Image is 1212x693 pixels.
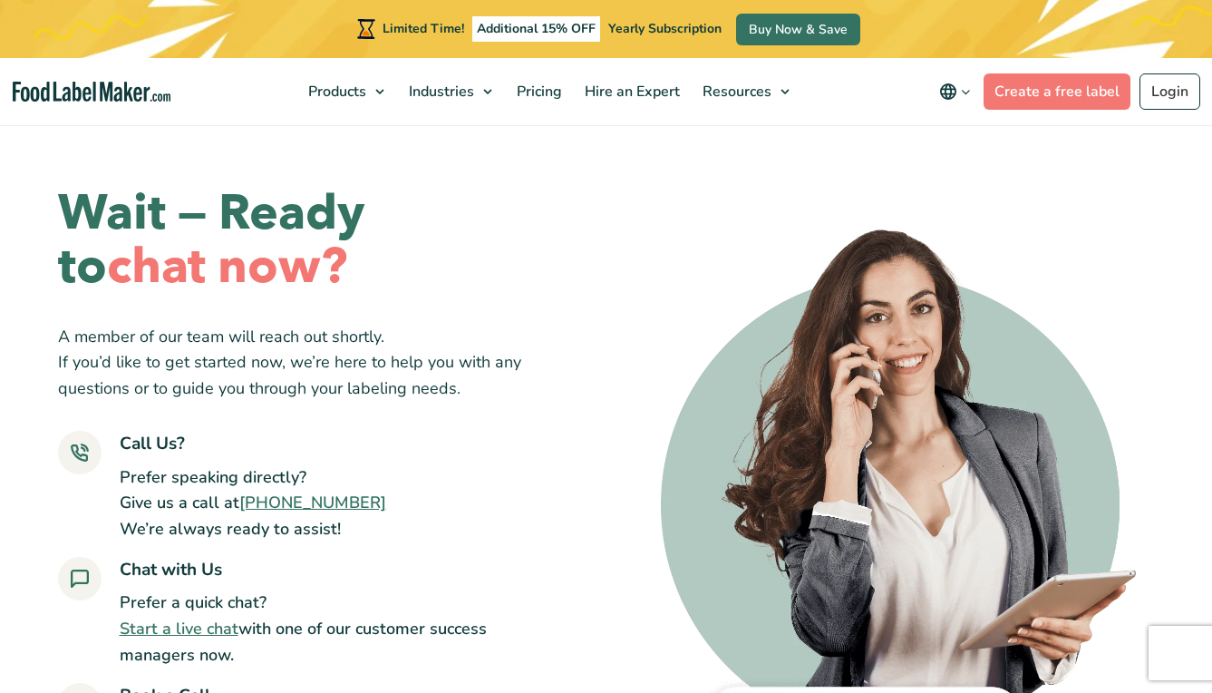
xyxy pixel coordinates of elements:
a: Start a live chat [120,618,238,639]
a: Industries [398,58,501,125]
a: Products [297,58,393,125]
a: Create a free label [984,73,1130,110]
span: Yearly Subscription [608,20,722,37]
p: Prefer a quick chat? with one of our customer success managers now. [120,590,489,668]
strong: Chat with Us [120,558,222,581]
em: chat now? [107,234,347,300]
strong: Call Us? [120,432,185,455]
span: Hire an Expert [579,82,682,102]
p: Prefer speaking directly? Give us a call at We’re always ready to assist! [120,464,386,542]
span: Limited Time! [383,20,464,37]
h1: Wait — Ready to [58,188,552,295]
p: A member of our team will reach out shortly. If you’d like to get started now, we’re here to help... [58,324,552,402]
a: Hire an Expert [574,58,687,125]
a: Resources [692,58,799,125]
a: Buy Now & Save [736,14,860,45]
a: [PHONE_NUMBER] [239,492,386,513]
span: Industries [403,82,476,102]
a: Login [1139,73,1200,110]
span: Products [303,82,368,102]
a: Pricing [506,58,569,125]
span: Additional 15% OFF [472,16,600,42]
span: Resources [697,82,773,102]
span: Pricing [511,82,564,102]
